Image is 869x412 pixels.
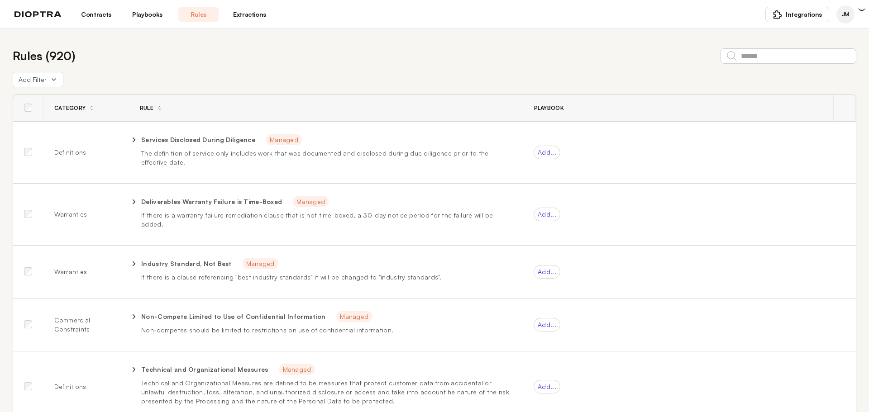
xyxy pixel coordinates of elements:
div: Add... [534,265,560,279]
td: Commercial Constraints [43,298,118,351]
a: Playbooks [127,7,167,22]
span: Managed [266,134,302,145]
span: Category [54,104,86,112]
td: Warranties [43,246,118,298]
img: logo [14,11,62,18]
span: Managed [293,196,329,207]
a: Extractions [229,7,270,22]
span: JM [842,11,849,18]
p: Non-Compete Limited to Use of Confidential Information [141,312,325,321]
p: Services Disclosed During Diligence [141,135,255,144]
div: Add... [534,380,560,393]
button: Integrations [765,7,829,22]
p: If there is a clause referencing "best industry standards" it will be changed to "industry standa... [141,273,512,282]
td: Definitions [43,122,118,184]
div: Jacob Morales [836,5,855,24]
p: Technical and Organizational Measures are defined to be measures that protect customer data from ... [141,379,512,406]
p: The definition of service only includes work that was documented and disclosed during due diligen... [141,149,512,167]
span: Managed [336,311,372,322]
p: Non-competes should be limited to restrictions on use of confidential information. [141,326,512,335]
button: Add Filter [13,72,63,87]
div: Add... [534,318,560,331]
p: Deliverables Warranty Failure is Time-Boxed [141,197,282,206]
span: Managed [279,364,315,375]
div: Add... [534,208,560,221]
span: Add Filter [19,75,47,84]
td: Warranties [43,184,118,246]
span: Integrations [786,10,822,19]
p: Technical and Organizational Measures [141,365,268,374]
p: If there is a warranty failure remediation clause that is not time-boxed, a 30-day notice period ... [141,211,512,229]
a: Rules [178,7,219,22]
img: puzzle [773,10,782,19]
div: Add... [534,146,560,159]
a: Contracts [76,7,116,22]
p: Industry Standard, Not Best [141,259,232,268]
span: Managed [243,258,278,269]
h2: Rules ( 920 ) [13,47,75,65]
div: Rule [129,104,153,112]
span: Playbook [534,104,564,112]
